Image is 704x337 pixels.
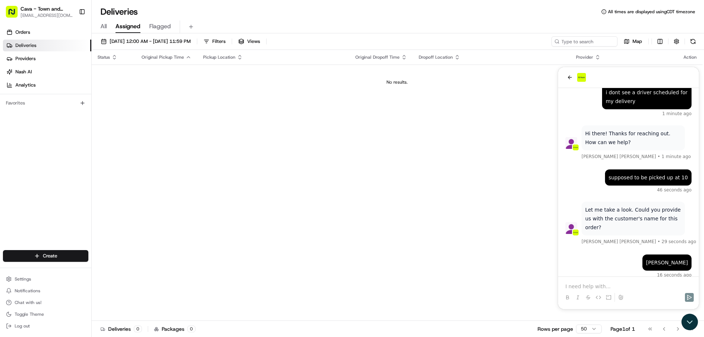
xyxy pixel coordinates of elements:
span: All [100,22,107,31]
span: Filters [212,38,225,45]
span: [DATE] 12:00 AM - [DATE] 11:59 PM [110,38,191,45]
button: Settings [3,274,88,284]
p: Rows per page [538,325,573,333]
button: [EMAIL_ADDRESS][DOMAIN_NAME] [21,12,73,18]
span: Deliveries [15,42,36,49]
button: Notifications [3,286,88,296]
button: Refresh [688,36,698,47]
div: Favorites [3,97,88,109]
a: Analytics [3,79,91,91]
div: Packages [154,325,195,333]
iframe: Customer support window [558,67,699,309]
span: Settings [15,276,31,282]
div: No results. [95,79,700,85]
span: Notifications [15,288,40,294]
span: Map [632,38,642,45]
button: Toggle Theme [3,309,88,319]
span: Create [43,253,57,259]
div: 0 [134,326,142,332]
span: Dropoff Location [419,54,453,60]
button: Cava - Town and Country[EMAIL_ADDRESS][DOMAIN_NAME] [3,3,76,21]
span: Status [98,54,110,60]
span: Toggle Theme [15,311,44,317]
button: Filters [200,36,229,47]
button: [DATE] 12:00 AM - [DATE] 11:59 PM [98,36,194,47]
iframe: Open customer support [681,313,700,333]
button: Cava - Town and Country [21,5,73,12]
a: Orders [3,26,91,38]
button: Views [235,36,263,47]
span: Original Pickup Time [142,54,184,60]
div: 0 [187,326,195,332]
span: Flagged [149,22,171,31]
button: Chat with us! [3,297,88,308]
a: Deliveries [3,40,91,51]
span: Provider [576,54,593,60]
span: Orders [15,29,30,36]
div: Deliveries [100,325,142,333]
span: Analytics [15,82,36,88]
div: Page 1 of 1 [610,325,635,333]
span: Chat with us! [15,300,41,305]
span: Log out [15,323,30,329]
span: Pickup Location [203,54,235,60]
a: Nash AI [3,66,91,78]
span: All times are displayed using CDT timezone [608,9,695,15]
span: Original Dropoff Time [355,54,400,60]
input: Type to search [551,36,617,47]
span: Providers [15,55,36,62]
span: Nash AI [15,69,32,75]
a: Providers [3,53,91,65]
h1: Deliveries [100,6,138,18]
button: Create [3,250,88,262]
button: Map [620,36,645,47]
span: Views [247,38,260,45]
div: Action [683,54,697,60]
span: Assigned [115,22,140,31]
button: Log out [3,321,88,331]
